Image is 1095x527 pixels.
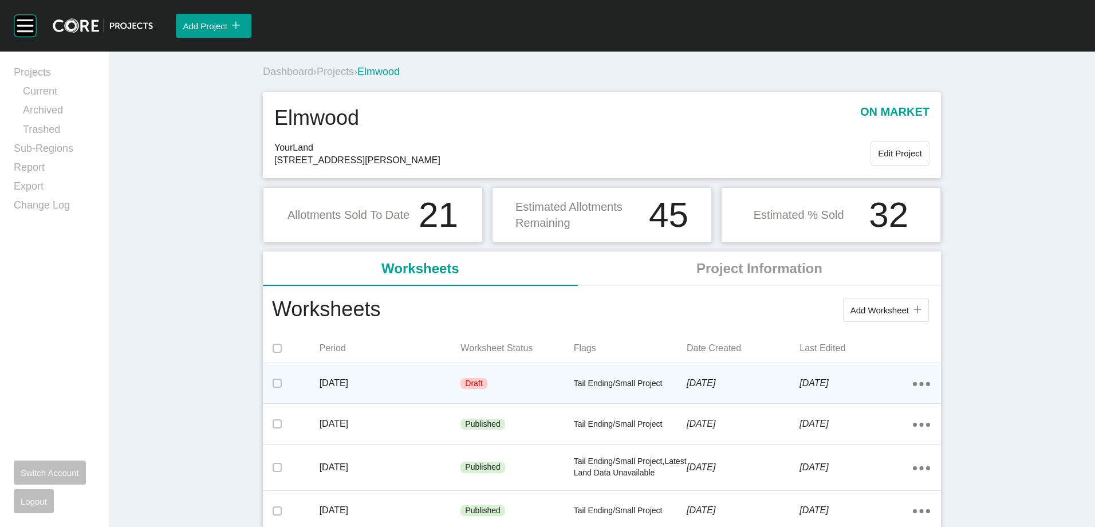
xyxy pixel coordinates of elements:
p: [DATE] [799,418,912,430]
p: Tail Ending/Small Project [574,419,687,430]
a: Trashed [23,123,95,141]
a: Projects [14,65,95,84]
h1: 45 [649,197,688,233]
p: Period [320,342,461,355]
a: Sub-Regions [14,141,95,160]
p: [DATE] [687,377,799,390]
p: [DATE] [799,461,912,474]
h1: Worksheets [272,295,380,325]
span: Add Worksheet [850,305,909,315]
li: Worksheets [263,251,578,286]
span: YourLand [274,141,871,154]
p: Worksheet Status [460,342,573,355]
span: › [354,66,357,77]
span: [STREET_ADDRESS][PERSON_NAME] [274,154,871,167]
p: Published [465,505,501,517]
p: Tail Ending/Small Project [574,378,687,390]
span: › [313,66,317,77]
p: [DATE] [320,461,461,474]
p: Draft [465,378,482,390]
span: Elmwood [357,66,400,77]
button: Add Project [176,14,251,38]
a: Projects [317,66,354,77]
span: Logout [21,497,47,506]
a: Change Log [14,198,95,217]
p: Date Created [687,342,799,355]
p: Estimated % Sold [754,207,844,223]
button: Logout [14,489,54,513]
span: Switch Account [21,468,79,478]
p: Published [465,419,501,430]
span: Edit Project [878,148,922,158]
a: Current [23,84,95,103]
p: [DATE] [320,418,461,430]
li: Project Information [578,251,941,286]
p: [DATE] [799,377,912,390]
a: Report [14,160,95,179]
p: Allotments Sold To Date [287,207,409,223]
p: [DATE] [320,377,461,390]
button: Add Worksheet [843,298,929,322]
a: Dashboard [263,66,313,77]
button: Switch Account [14,461,86,485]
p: Last Edited [799,342,912,355]
h1: 32 [869,197,908,233]
p: Tail Ending/Small Project [574,505,687,517]
a: Export [14,179,95,198]
p: Estimated Allotments Remaining [515,199,642,231]
h1: Elmwood [274,104,359,132]
p: Flags [574,342,687,355]
p: on market [860,104,929,132]
a: Archived [23,103,95,122]
p: Tail Ending/Small Project,Latest Land Data Unavailable [574,456,687,478]
p: Published [465,462,501,473]
button: Edit Project [871,141,929,166]
p: [DATE] [687,461,799,474]
p: [DATE] [320,504,461,517]
img: core-logo-dark.3138cae2.png [53,18,153,33]
p: [DATE] [687,504,799,517]
h1: 21 [419,197,458,233]
p: [DATE] [799,504,912,517]
p: [DATE] [687,418,799,430]
span: Add Project [183,21,227,31]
